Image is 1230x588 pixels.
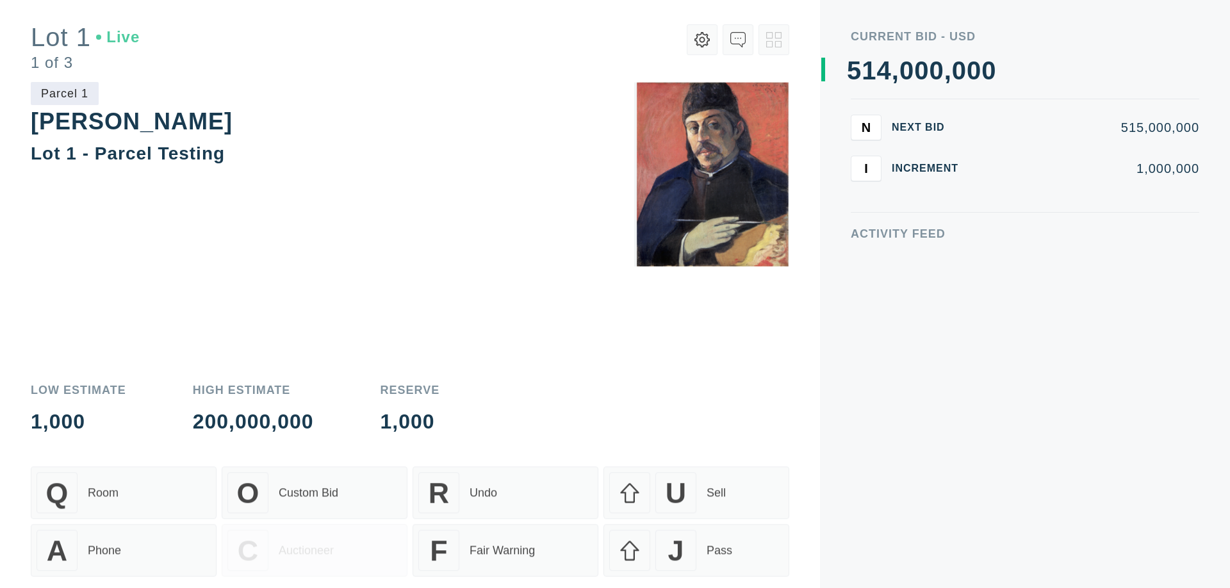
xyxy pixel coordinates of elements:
button: I [851,156,881,181]
div: Pass [707,525,732,538]
div: 0 [952,58,967,83]
div: Activity Feed [851,228,1199,240]
div: Room [88,467,119,480]
button: FFair Warning [413,505,598,557]
div: Next Bid [892,122,969,133]
div: High Estimate [193,384,314,396]
div: Live [96,36,140,51]
button: USell [603,447,789,500]
div: 0 [899,58,914,83]
button: APhone [31,505,217,557]
div: 0 [967,58,981,83]
span: F [430,515,447,548]
div: Lot 1 - Parcel Testing [31,143,225,163]
span: N [862,120,871,135]
div: 1 of 3 [31,61,140,77]
div: Lot 1 [31,31,140,56]
div: Increment [892,163,969,174]
span: A [47,515,67,548]
div: Current Bid - USD [851,31,1199,42]
button: OCustom Bid [222,447,407,500]
div: [PERSON_NAME] [31,108,233,135]
div: 0 [914,58,929,83]
span: J [668,515,684,548]
span: O [237,457,259,490]
div: 5 [847,58,862,83]
button: QRoom [31,447,217,500]
button: RUndo [413,447,598,500]
div: Sell [707,467,726,480]
div: 1,000 [31,411,126,432]
div: 515,000,000 [979,121,1199,134]
div: 1,000,000 [979,162,1199,175]
div: Custom Bid [279,467,338,480]
div: 200,000,000 [193,411,314,432]
div: 1 [862,58,876,83]
div: Phone [88,525,121,538]
button: JPass [603,505,789,557]
div: , [892,58,899,314]
span: C [238,515,258,548]
div: 4 [877,58,892,83]
span: U [666,457,686,490]
div: Auctioneer [279,525,334,538]
div: 0 [981,58,996,83]
div: Parcel 1 [31,82,99,105]
span: I [864,161,868,176]
button: CAuctioneer [222,505,407,557]
div: Reserve [381,384,440,396]
span: Q [46,457,69,490]
span: R [429,457,449,490]
div: 0 [929,58,944,83]
div: , [944,58,952,314]
button: N [851,115,881,140]
div: Fair Warning [470,525,535,538]
div: 1,000 [381,411,440,432]
div: Low Estimate [31,384,126,396]
div: Undo [470,467,497,480]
